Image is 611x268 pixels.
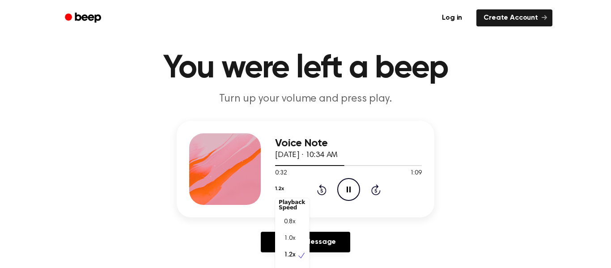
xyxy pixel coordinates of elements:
[275,196,310,214] div: Playback Speed
[284,217,295,227] span: 0.8x
[275,181,284,196] button: 1.2x
[284,234,295,243] span: 1.0x
[284,251,295,260] span: 1.2x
